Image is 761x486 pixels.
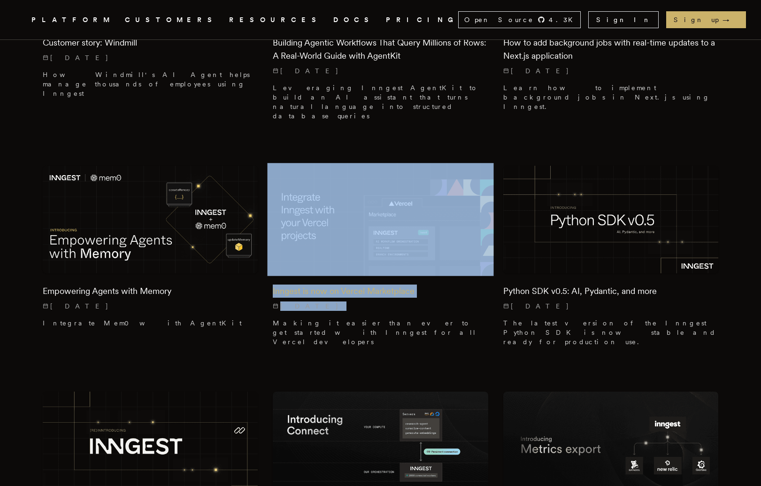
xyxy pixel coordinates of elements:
span: 4.3 K [549,15,578,24]
p: [DATE] [503,301,719,311]
p: [DATE] [43,53,258,62]
button: PLATFORM [31,14,114,26]
h2: Building Agentic Workflows That Query Millions of Rows: A Real-World Guide with AgentKit [273,36,488,62]
p: [DATE] [273,66,488,76]
p: Leveraging Inngest AgentKit to build an AI assistant that turns natural language into structured ... [273,83,488,121]
p: [DATE] [43,301,258,311]
a: Sign up [666,11,746,28]
p: Integrate Mem0 with AgentKit [43,318,258,328]
img: Featured image for Python SDK v0.5: AI, Pydantic, and more blog post [503,166,719,273]
span: → [723,15,738,24]
a: DOCS [333,14,375,26]
a: Featured image for Python SDK v0.5: AI, Pydantic, and more blog postPython SDK v0.5: AI, Pydantic... [503,166,719,354]
h2: Empowering Agents with Memory [43,285,258,298]
img: Featured image for Inngest is now on Vercel Marketplace blog post [268,163,494,276]
span: Open Source [464,15,534,24]
h2: Customer story: Windmill [43,36,258,49]
h2: How to add background jobs with real-time updates to a Next.js application [503,36,719,62]
a: CUSTOMERS [125,14,218,26]
h2: Python SDK v0.5: AI, Pydantic, and more [503,285,719,298]
p: Learn how to implement background jobs in Next.js using Inngest. [503,83,719,111]
img: Featured image for Empowering Agents with Memory blog post [43,166,258,273]
p: [DATE] [273,301,488,311]
p: How Windmill's AI Agent helps manage thousands of employees using Inngest [43,70,258,98]
a: Sign In [588,11,659,28]
a: Featured image for Empowering Agents with Memory blog postEmpowering Agents with Memory[DATE] Int... [43,166,258,335]
a: Featured image for Inngest is now on Vercel Marketplace blog postInngest is now on Vercel Marketp... [273,166,488,354]
h2: Inngest is now on Vercel Marketplace [273,285,488,298]
p: [DATE] [503,66,719,76]
p: The latest version of the Inngest Python SDK is now stable and ready for production use. [503,318,719,347]
a: PRICING [386,14,458,26]
p: Making it easier than ever to get started with Inngest for all Vercel developers [273,318,488,347]
button: RESOURCES [229,14,322,26]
